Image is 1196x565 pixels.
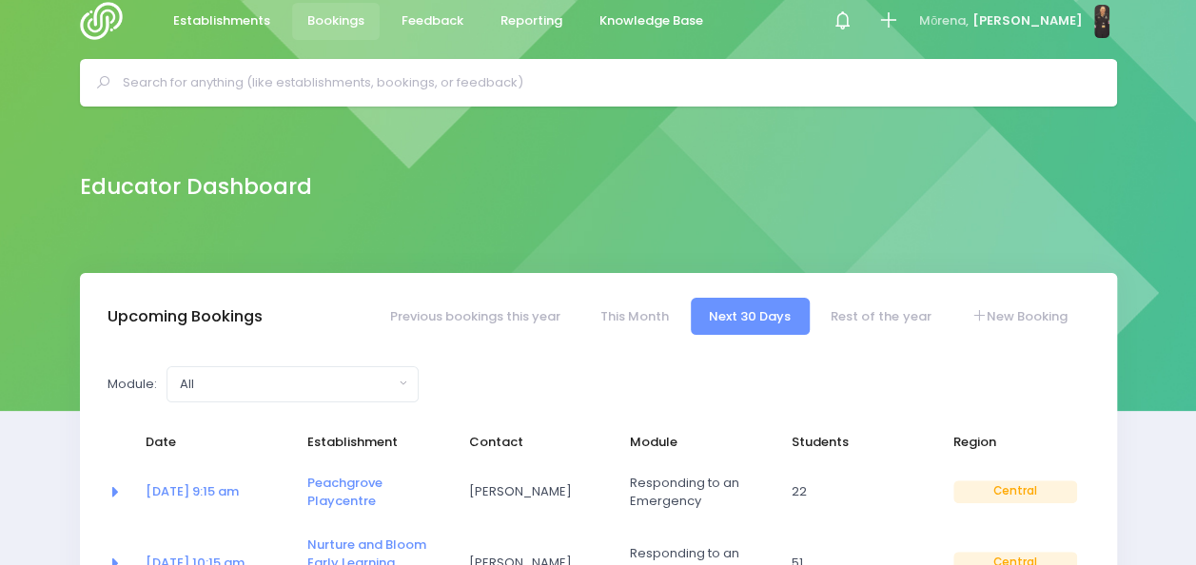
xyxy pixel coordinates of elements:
[485,3,578,40] a: Reporting
[307,474,382,511] a: Peachgrove Playcentre
[792,482,915,501] span: 22
[953,480,1077,503] span: Central
[292,3,381,40] a: Bookings
[468,433,592,452] span: Contact
[691,298,810,335] a: Next 30 Days
[158,3,286,40] a: Establishments
[792,433,915,452] span: Students
[779,461,941,523] td: 22
[618,461,779,523] td: Responding to an Emergency
[146,433,269,452] span: Date
[941,461,1089,523] td: Central
[307,11,364,30] span: Bookings
[307,433,431,452] span: Establishment
[108,375,157,394] label: Module:
[813,298,950,335] a: Rest of the year
[599,11,703,30] span: Knowledge Base
[123,68,1090,97] input: Search for anything (like establishments, bookings, or feedback)
[80,2,134,40] img: Logo
[500,11,562,30] span: Reporting
[167,366,419,402] button: All
[953,433,1077,452] span: Region
[371,298,578,335] a: Previous bookings this year
[80,174,312,200] h2: Educator Dashboard
[630,474,754,511] span: Responding to an Emergency
[108,307,263,326] h3: Upcoming Bookings
[295,461,457,523] td: <a href="https://app.stjis.org.nz/establishments/204584" class="font-weight-bold">Peachgrove Play...
[971,11,1082,30] span: [PERSON_NAME]
[180,375,394,394] div: All
[173,11,270,30] span: Establishments
[386,3,480,40] a: Feedback
[584,3,719,40] a: Knowledge Base
[146,482,239,500] a: [DATE] 9:15 am
[1094,5,1109,38] img: N
[456,461,618,523] td: Raelene Gaffaney
[133,461,295,523] td: <a href="https://app.stjis.org.nz/bookings/523867" class="font-weight-bold">01 Sep at 9:15 am</a>
[919,11,969,30] span: Mōrena,
[952,298,1086,335] a: New Booking
[468,482,592,501] span: [PERSON_NAME]
[581,298,687,335] a: This Month
[402,11,463,30] span: Feedback
[630,433,754,452] span: Module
